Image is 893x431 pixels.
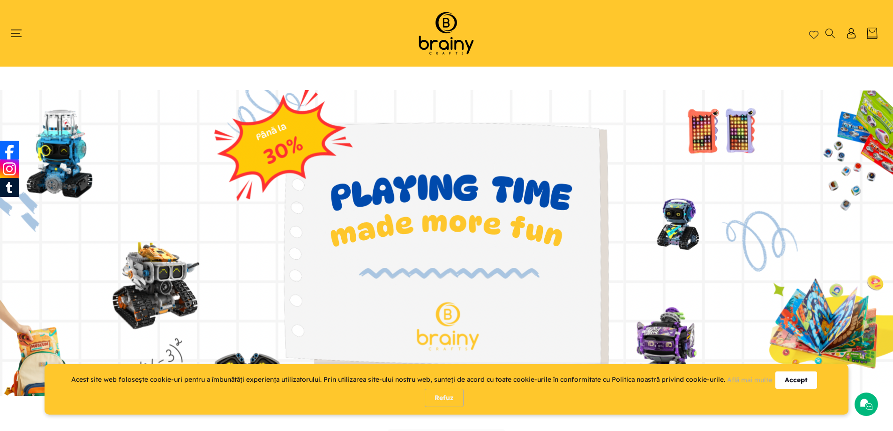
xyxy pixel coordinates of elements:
div: Accept [775,371,817,389]
img: Brainy Crafts [406,9,486,57]
summary: Căutați [824,28,836,38]
summary: Meniu [15,28,27,38]
div: Refuz [425,389,464,407]
img: Chat icon [859,397,873,411]
a: Află mai multe [727,376,772,384]
div: Acest site web folosește cookie-uri pentru a îmbunătăți experiența utilizatorului. Prin utilizare... [71,374,775,386]
a: Wishlist page link [809,29,818,38]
